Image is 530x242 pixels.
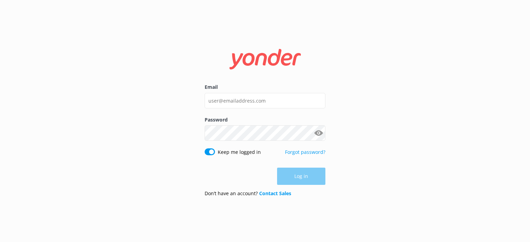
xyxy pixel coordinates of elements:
[205,116,325,124] label: Password
[205,83,325,91] label: Email
[205,93,325,108] input: user@emailaddress.com
[218,148,261,156] label: Keep me logged in
[312,126,325,140] button: Show password
[205,190,291,197] p: Don’t have an account?
[259,190,291,197] a: Contact Sales
[285,149,325,155] a: Forgot password?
